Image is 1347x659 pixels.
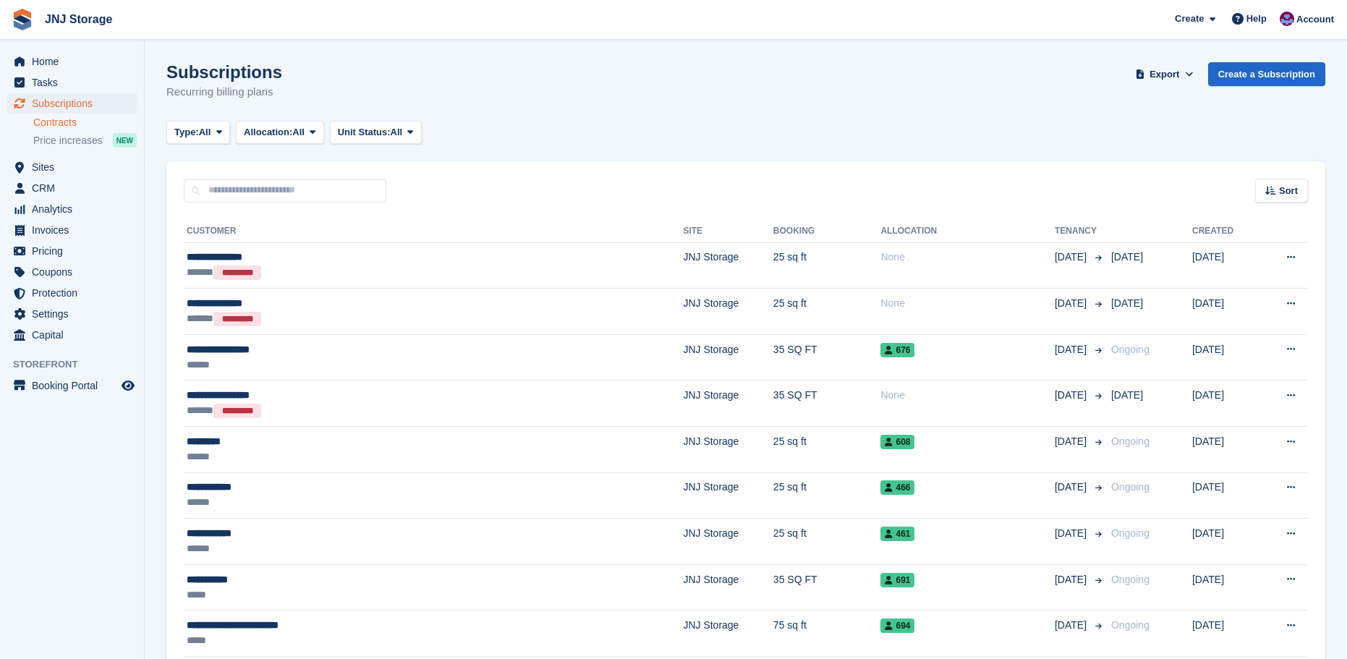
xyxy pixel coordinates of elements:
p: Recurring billing plans [166,84,282,101]
th: Tenancy [1055,220,1105,243]
span: [DATE] [1055,388,1089,403]
span: [DATE] [1055,250,1089,265]
td: JNJ Storage [683,334,773,380]
span: Booking Portal [32,375,119,396]
td: 35 SQ FT [773,334,881,380]
td: 75 sq ft [773,611,881,657]
span: Protection [32,283,119,303]
span: Invoices [32,220,119,240]
div: None [880,388,1055,403]
img: Jonathan Scrase [1280,12,1294,26]
span: 694 [880,618,914,633]
span: Coupons [32,262,119,282]
th: Customer [184,220,683,243]
td: JNJ Storage [683,519,773,565]
span: [DATE] [1055,618,1089,633]
span: [DATE] [1055,434,1089,449]
button: Unit Status: All [330,121,422,145]
span: Ongoing [1111,344,1150,355]
div: None [880,250,1055,265]
span: [DATE] [1055,480,1089,495]
td: 25 sq ft [773,427,881,473]
td: [DATE] [1192,427,1259,473]
a: Create a Subscription [1208,62,1325,86]
a: Contracts [33,116,137,129]
button: Allocation: All [236,121,324,145]
td: [DATE] [1192,380,1259,427]
span: Subscriptions [32,93,119,114]
a: menu [7,93,137,114]
span: Ongoing [1111,481,1150,493]
th: Allocation [880,220,1055,243]
span: All [391,125,403,140]
span: Type: [174,125,199,140]
a: menu [7,178,137,198]
span: 461 [880,527,914,541]
td: [DATE] [1192,289,1259,335]
span: [DATE] [1055,296,1089,311]
a: menu [7,157,137,177]
span: Settings [32,304,119,324]
span: Ongoing [1111,574,1150,585]
td: 25 sq ft [773,519,881,565]
td: [DATE] [1192,472,1259,519]
span: All [199,125,211,140]
span: [DATE] [1055,526,1089,541]
td: 25 sq ft [773,289,881,335]
td: JNJ Storage [683,289,773,335]
td: JNJ Storage [683,472,773,519]
td: JNJ Storage [683,242,773,289]
button: Type: All [166,121,230,145]
a: JNJ Storage [39,7,118,31]
a: menu [7,220,137,240]
span: Tasks [32,72,119,93]
span: 676 [880,343,914,357]
div: None [880,296,1055,311]
a: menu [7,283,137,303]
a: menu [7,51,137,72]
td: [DATE] [1192,564,1259,611]
span: [DATE] [1055,342,1089,357]
span: All [292,125,305,140]
th: Site [683,220,773,243]
th: Created [1192,220,1259,243]
td: JNJ Storage [683,611,773,657]
span: Export [1150,67,1179,82]
button: Export [1133,62,1197,86]
span: Unit Status: [338,125,391,140]
span: 466 [880,480,914,495]
th: Booking [773,220,881,243]
td: 25 sq ft [773,472,881,519]
span: CRM [32,178,119,198]
span: Pricing [32,241,119,261]
span: Capital [32,325,119,345]
a: menu [7,262,137,282]
span: [DATE] [1055,572,1089,587]
span: Create [1175,12,1204,26]
span: Price increases [33,134,103,148]
td: [DATE] [1192,519,1259,565]
div: NEW [113,133,137,148]
span: Ongoing [1111,619,1150,631]
a: menu [7,325,137,345]
span: Sort [1279,184,1298,198]
td: JNJ Storage [683,427,773,473]
span: Ongoing [1111,435,1150,447]
h1: Subscriptions [166,62,282,82]
a: menu [7,241,137,261]
a: Preview store [119,377,137,394]
td: JNJ Storage [683,380,773,427]
td: 25 sq ft [773,242,881,289]
span: Allocation: [244,125,292,140]
span: [DATE] [1111,251,1143,263]
a: menu [7,199,137,219]
span: Sites [32,157,119,177]
span: [DATE] [1111,389,1143,401]
a: menu [7,375,137,396]
span: Help [1246,12,1267,26]
td: [DATE] [1192,334,1259,380]
span: 691 [880,573,914,587]
td: JNJ Storage [683,564,773,611]
a: menu [7,304,137,324]
span: [DATE] [1111,297,1143,309]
